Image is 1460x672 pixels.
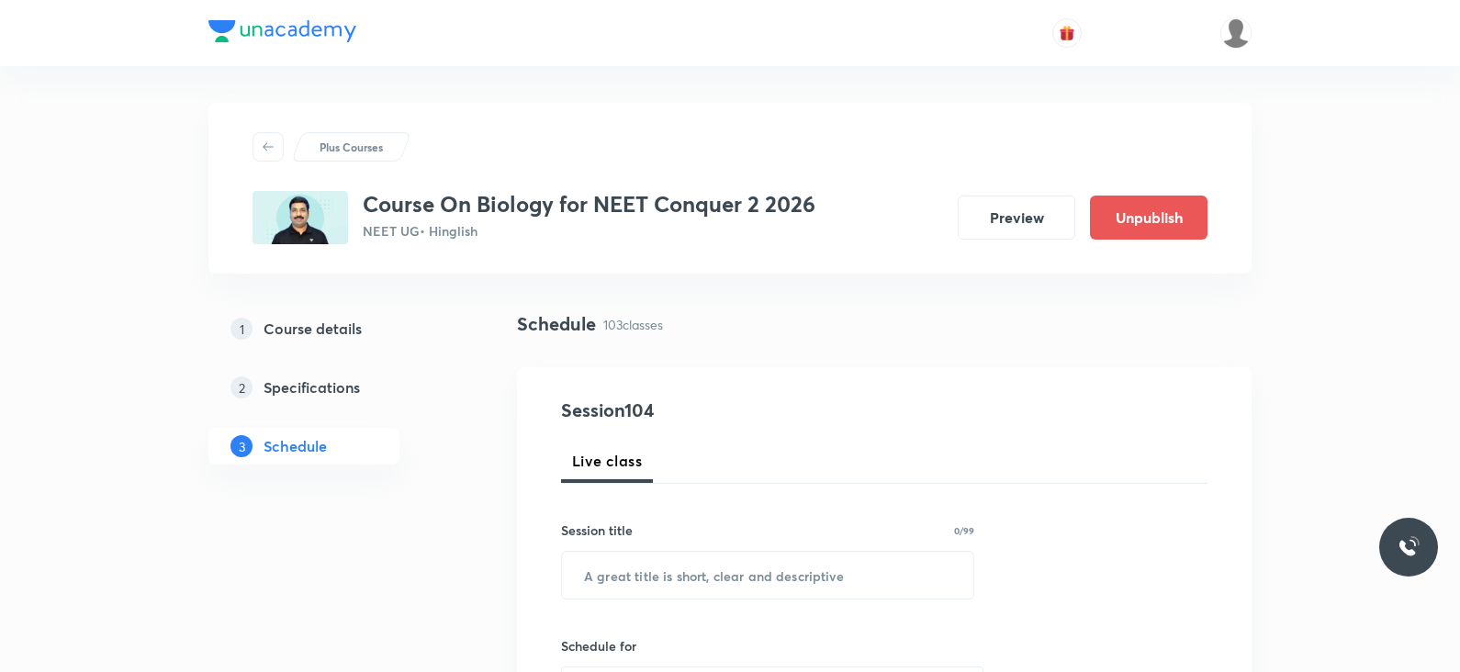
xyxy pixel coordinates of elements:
p: 1 [230,318,253,340]
a: 2Specifications [208,369,458,406]
h5: Course details [264,318,362,340]
input: A great title is short, clear and descriptive [562,552,973,599]
img: ttu [1398,536,1420,558]
p: 3 [230,435,253,457]
h4: Session 104 [561,397,896,424]
p: 2 [230,376,253,398]
h4: Schedule [517,310,596,338]
img: Company Logo [208,20,356,42]
p: Plus Courses [320,139,383,155]
button: Unpublish [1090,196,1207,240]
img: Anuruddha Kumar [1220,17,1252,49]
p: 103 classes [603,315,663,334]
h3: Course On Biology for NEET Conquer 2 2026 [363,191,815,218]
img: CBED946C-B58A-4CE3-B71D-C3ACB88AF94D_plus.png [253,191,348,244]
p: NEET UG • Hinglish [363,221,815,241]
button: avatar [1052,18,1082,48]
h5: Specifications [264,376,360,398]
h5: Schedule [264,435,327,457]
span: Live class [572,450,642,472]
a: Company Logo [208,20,356,47]
h6: Session title [561,521,633,540]
button: Preview [958,196,1075,240]
img: avatar [1059,25,1075,41]
p: 0/99 [954,526,974,535]
h6: Schedule for [561,636,974,655]
a: 1Course details [208,310,458,347]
